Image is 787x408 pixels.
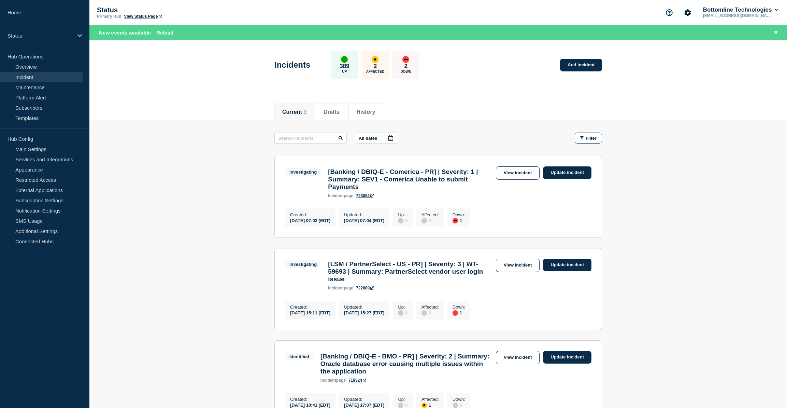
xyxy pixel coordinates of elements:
[328,193,353,198] p: page
[274,133,347,144] input: Search incidents
[543,351,591,364] a: Update incident
[496,259,540,272] a: View incident
[344,304,384,310] p: Updated :
[398,397,407,402] p: Up :
[328,260,492,283] h3: [LSM / PartnerSelect - US - PR] | Severity: 3 | WT-59693 | Summary: PartnerSelect vendor user log...
[421,304,439,310] p: Affected :
[453,310,458,316] div: down
[401,70,412,73] p: Down
[366,70,384,73] p: Affected
[398,217,407,223] div: 0
[290,402,330,408] div: [DATE] 10:41 (EDT)
[453,403,458,408] div: disabled
[398,212,407,217] p: Up :
[496,166,540,180] a: View incident
[453,212,465,217] p: Down :
[8,33,73,39] p: Status
[356,286,374,290] a: 722689
[320,353,492,375] h3: [Banking / DBIQ-E - BMO - PR] | Severity: 2 | Summary: Oracle database error causing multiple iss...
[453,217,465,223] div: 1
[453,402,465,408] div: 0
[421,310,427,316] div: disabled
[340,63,349,70] p: 389
[320,378,346,383] p: page
[402,56,409,63] div: down
[374,63,377,70] p: 2
[421,310,439,316] div: 0
[421,403,427,408] div: affected
[341,56,348,63] div: up
[328,193,344,198] span: incident
[290,397,330,402] p: Created :
[290,304,330,310] p: Created :
[398,402,407,408] div: 0
[355,133,397,144] button: All dates
[290,217,330,223] div: [DATE] 07:02 (EDT)
[282,109,306,115] button: Current 3
[575,133,602,144] button: Filter
[543,259,591,271] a: Update incident
[344,402,384,408] div: [DATE] 17:07 (EDT)
[702,6,779,13] button: Bottomline Technologies
[421,218,427,223] div: disabled
[453,310,465,316] div: 1
[328,168,492,191] h3: [Banking / DBIQ-E - Comerica - PR] | Severity: 1 | Summary: SEV1 - Comerica Unable to submit Paym...
[372,56,378,63] div: affected
[344,212,384,217] p: Updated :
[320,378,336,383] span: incident
[285,260,321,268] span: Investigating
[543,166,591,179] a: Update incident
[421,212,439,217] p: Affected :
[421,402,439,408] div: 1
[285,353,314,361] span: Identified
[303,109,306,115] span: 3
[421,217,439,223] div: 0
[359,136,377,141] p: All dates
[356,193,374,198] a: 723052
[398,310,403,316] div: disabled
[702,13,773,18] p: [EMAIL_ADDRESS][DOMAIN_NAME]
[681,5,695,20] button: Account settings
[404,63,407,70] p: 2
[328,286,353,290] p: page
[496,351,540,364] a: View incident
[344,310,384,315] div: [DATE] 15:27 (EDT)
[342,70,347,73] p: Up
[290,310,330,315] div: [DATE] 15:11 (EDT)
[328,286,344,290] span: incident
[97,14,121,19] p: Primary Hub
[156,30,173,36] button: Reload
[560,59,602,71] a: Add incident
[324,109,339,115] button: Drafts
[124,14,162,19] a: View Status Page
[398,310,407,316] div: 0
[662,5,676,20] button: Support
[586,136,597,141] span: Filter
[453,218,458,223] div: down
[99,30,151,36] span: New events available
[398,403,403,408] div: disabled
[398,304,407,310] p: Up :
[421,397,439,402] p: Affected :
[398,218,403,223] div: disabled
[344,217,384,223] div: [DATE] 07:04 (EDT)
[453,397,465,402] p: Down :
[274,60,310,70] h1: Incidents
[348,378,366,383] a: 719324
[97,6,233,14] p: Status
[344,397,384,402] p: Updated :
[285,168,321,176] span: Investigating
[356,109,375,115] button: History
[290,212,330,217] p: Created :
[453,304,465,310] p: Down :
